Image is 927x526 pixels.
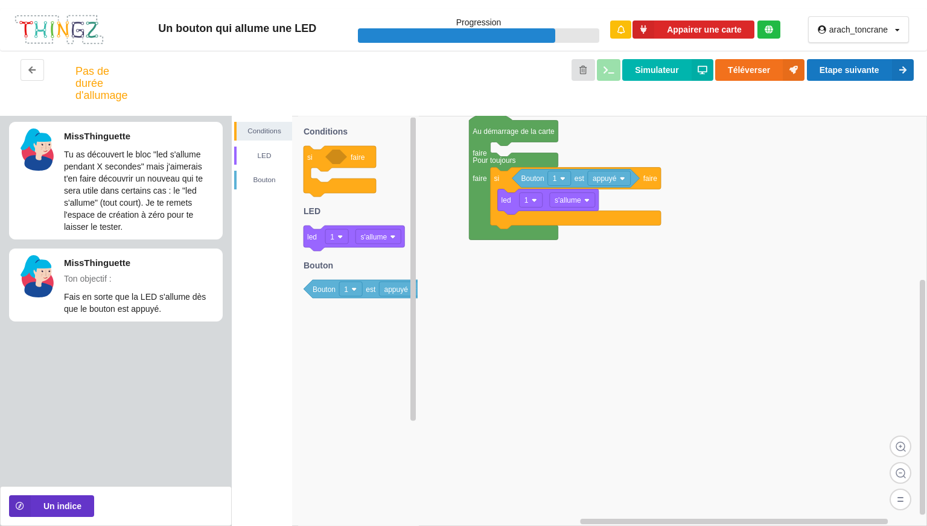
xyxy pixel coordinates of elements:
[351,153,365,162] text: faire
[632,21,754,39] button: Appairer une carte
[643,174,658,183] text: faire
[622,59,713,81] button: Simulateur
[473,127,555,136] text: Au démarrage de la carte
[344,285,348,294] text: 1
[237,150,292,162] div: LED
[117,22,358,36] div: Un bouton qui allume une LED
[64,291,216,315] p: Fais en sorte que la LED s'allume dès que le bouton est appuyé.
[575,174,585,183] text: est
[715,59,804,81] button: Téléverser
[237,125,292,137] div: Conditions
[237,174,292,186] div: Bouton
[521,174,544,183] text: Bouton
[313,285,336,294] text: Bouton
[502,196,511,204] text: led
[64,256,216,269] p: MissThinguette
[64,130,216,142] p: MissThinguette
[829,25,888,34] div: arach_toncrane
[555,196,581,204] text: s'allume
[366,285,376,294] text: est
[572,59,595,81] button: Annuler les modifications et revenir au début de l'étape
[358,16,599,28] p: Progression
[307,233,317,241] text: led
[330,233,334,241] text: 1
[553,174,557,183] text: 1
[473,156,515,165] text: Pour toujours
[473,174,487,183] text: faire
[304,206,320,216] text: LED
[524,196,529,204] text: 1
[807,59,914,81] button: Etape suivante
[360,233,387,241] text: s'allume
[14,14,104,46] img: thingz_logo.png
[473,149,487,157] text: faire
[75,65,128,101] div: Pas de durée d'allumage
[384,285,408,294] text: appuyé
[304,127,348,136] text: Conditions
[593,174,617,183] text: appuyé
[307,153,313,162] text: si
[304,261,333,270] text: Bouton
[64,148,216,233] p: Tu as découvert le bloc "led s'allume pendant X secondes" mais j'aimerais t'en faire découvrir un...
[757,21,780,39] div: Tu es connecté au serveur de création de Thingz
[494,174,500,183] text: si
[64,273,216,285] p: Ton objectif :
